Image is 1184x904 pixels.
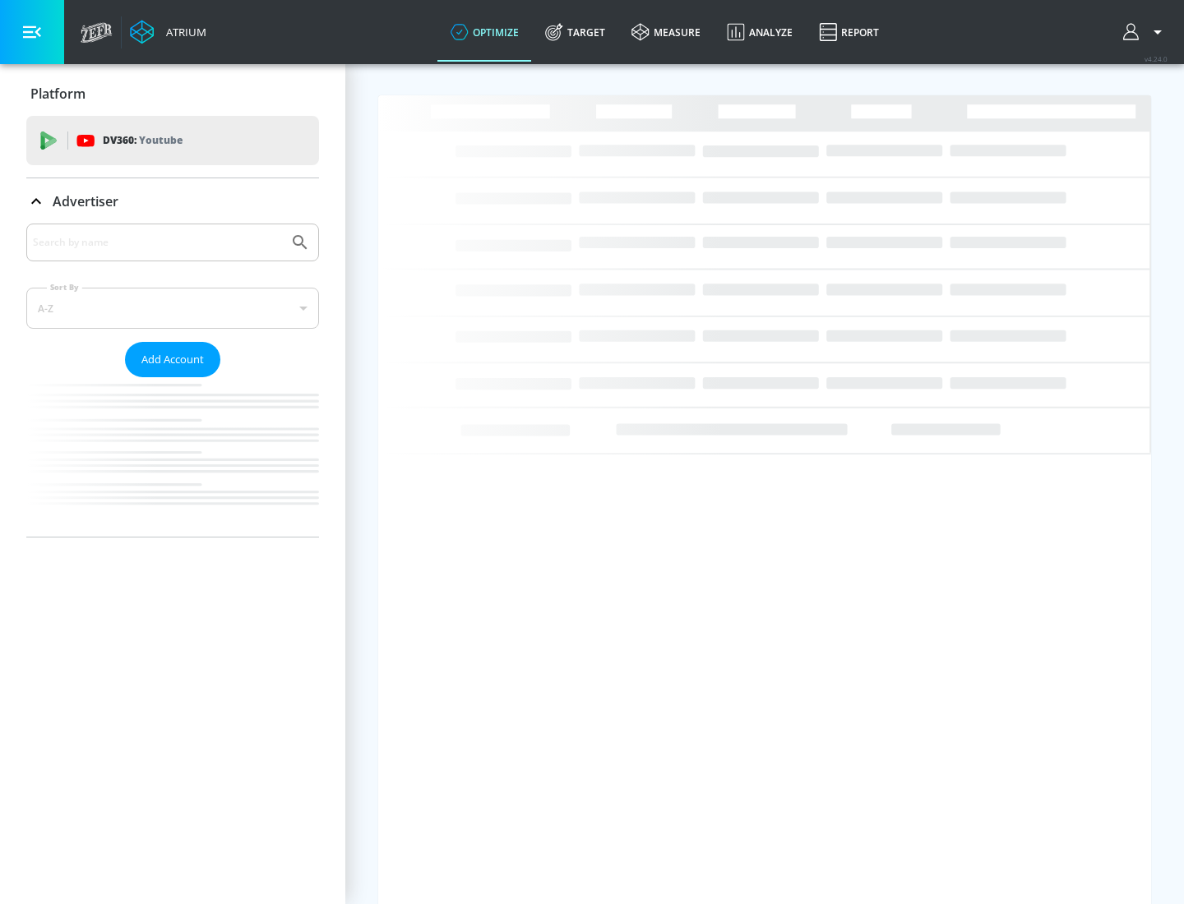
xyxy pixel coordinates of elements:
[26,71,319,117] div: Platform
[125,342,220,377] button: Add Account
[139,131,183,149] p: Youtube
[437,2,532,62] a: optimize
[26,288,319,329] div: A-Z
[141,350,204,369] span: Add Account
[130,20,206,44] a: Atrium
[1145,54,1168,63] span: v 4.24.0
[532,2,618,62] a: Target
[103,131,183,150] p: DV360:
[26,224,319,537] div: Advertiser
[53,192,118,210] p: Advertiser
[30,85,86,103] p: Platform
[160,25,206,39] div: Atrium
[714,2,806,62] a: Analyze
[33,232,282,253] input: Search by name
[26,116,319,165] div: DV360: Youtube
[618,2,714,62] a: measure
[26,377,319,537] nav: list of Advertiser
[806,2,892,62] a: Report
[26,178,319,224] div: Advertiser
[47,282,82,293] label: Sort By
